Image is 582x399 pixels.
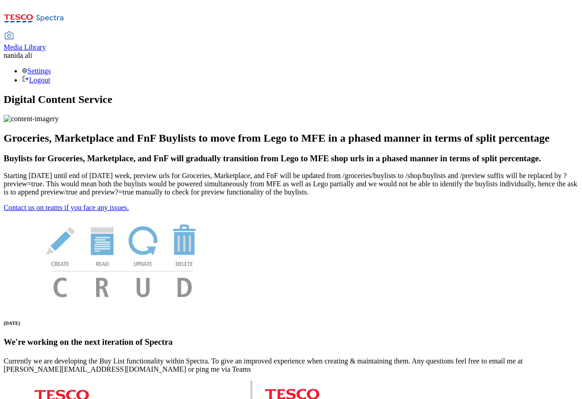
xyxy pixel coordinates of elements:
h1: Digital Content Service [4,93,578,106]
span: na [4,51,10,59]
h2: Groceries, Marketplace and FnF Buylists to move from Lego to MFE in a phased manner in terms of s... [4,132,578,144]
span: nida ali [10,51,32,59]
h3: We're working on the next iteration of Spectra [4,337,578,347]
img: content-imagery [4,115,59,123]
h3: Buylists for Groceries, Marketplace, and FnF will gradually transition from Lego to MFE shop urls... [4,153,578,164]
p: Currently we are developing the Buy List functionality within Spectra. To give an improved experi... [4,357,578,373]
p: Starting [DATE] until end of [DATE] week, preview urls for Groceries, Marketplace, and FnF will b... [4,172,578,196]
a: Logout [22,76,50,84]
img: News Image [4,212,240,307]
a: Contact us on teams if you face any issues. [4,204,129,211]
a: Settings [22,67,51,75]
h6: [DATE] [4,320,578,326]
span: Media Library [4,43,46,51]
a: Media Library [4,32,46,51]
